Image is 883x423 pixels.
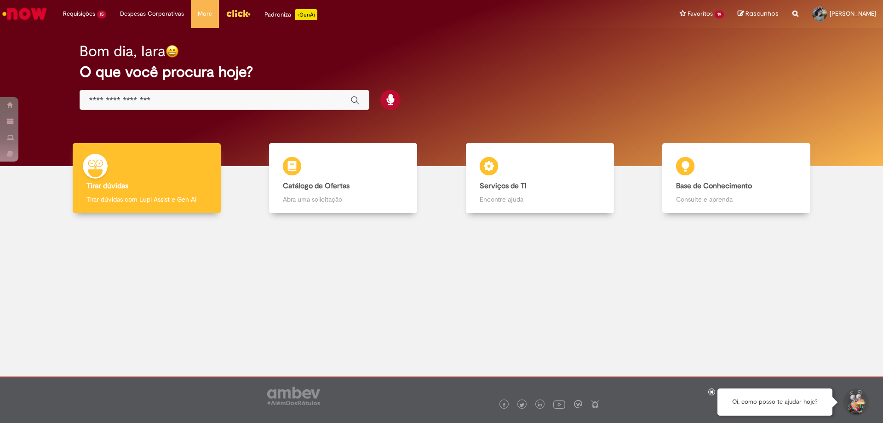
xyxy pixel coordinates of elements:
p: Tirar dúvidas com Lupi Assist e Gen Ai [86,195,207,204]
b: Tirar dúvidas [86,181,128,191]
div: Padroniza [264,9,317,20]
span: Despesas Corporativas [120,9,184,18]
a: Tirar dúvidas Tirar dúvidas com Lupi Assist e Gen Ai [48,143,245,214]
img: logo_footer_youtube.png [553,398,565,410]
a: Rascunhos [738,10,779,18]
h2: Bom dia, Iara [80,43,166,59]
img: logo_footer_facebook.png [502,403,506,407]
img: logo_footer_naosei.png [591,400,599,408]
span: [PERSON_NAME] [830,10,876,17]
p: Abra uma solicitação [283,195,403,204]
img: logo_footer_workplace.png [574,400,582,408]
p: Encontre ajuda [480,195,600,204]
b: Serviços de TI [480,181,527,191]
h2: O que você procura hoje? [80,64,804,80]
a: Catálogo de Ofertas Abra uma solicitação [245,143,442,214]
button: Iniciar Conversa de Suporte [842,388,869,416]
span: 15 [97,11,106,18]
a: Base de Conhecimento Consulte e aprenda [638,143,835,214]
img: logo_footer_twitter.png [520,403,524,407]
span: 19 [715,11,724,18]
b: Base de Conhecimento [676,181,752,191]
b: Catálogo de Ofertas [283,181,350,191]
span: More [198,9,212,18]
div: Oi, como posso te ajudar hoje? [717,388,832,416]
img: click_logo_yellow_360x200.png [226,6,251,20]
img: ServiceNow [1,5,48,23]
span: Requisições [63,9,95,18]
p: +GenAi [295,9,317,20]
a: Serviços de TI Encontre ajuda [441,143,638,214]
span: Rascunhos [745,9,779,18]
p: Consulte e aprenda [676,195,797,204]
img: logo_footer_linkedin.png [538,402,543,408]
img: happy-face.png [166,45,179,58]
span: Favoritos [688,9,713,18]
img: logo_footer_ambev_rotulo_gray.png [267,387,320,405]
